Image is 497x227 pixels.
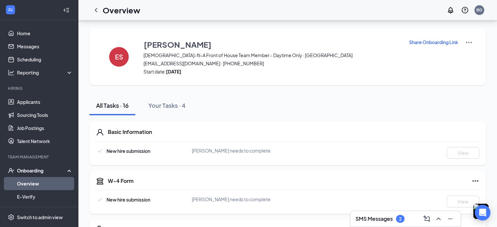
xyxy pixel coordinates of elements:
[8,86,72,91] div: Hiring
[423,215,431,223] svg: ComposeMessage
[447,147,479,159] button: View
[148,101,186,109] div: Your Tasks · 4
[472,177,479,185] svg: Ellipses
[107,148,150,154] span: New hire submission
[17,53,73,66] a: Scheduling
[399,216,402,222] div: 2
[447,6,455,14] svg: Notifications
[166,69,181,74] strong: [DATE]
[96,101,129,109] div: All Tasks · 16
[96,128,104,136] svg: User
[63,7,70,13] svg: Collapse
[8,69,14,76] svg: Analysis
[143,68,401,75] span: Start date:
[92,6,100,14] svg: ChevronLeft
[475,205,490,220] div: Open Intercom Messenger
[435,215,442,223] svg: ChevronUp
[143,39,401,50] button: [PERSON_NAME]
[17,190,73,203] a: E-Verify
[108,128,152,136] h5: Basic Information
[433,214,444,224] button: ChevronUp
[356,215,393,222] h3: SMS Messages
[8,154,72,160] div: Team Management
[17,69,73,76] div: Reporting
[17,167,67,174] div: Onboarding
[107,197,150,203] span: New hire submission
[96,177,104,185] svg: TaxGovernmentIcon
[115,55,123,59] h4: ES
[143,60,401,67] span: [EMAIL_ADDRESS][DOMAIN_NAME] · [PHONE_NUMBER]
[17,27,73,40] a: Home
[7,7,14,13] svg: WorkstreamLogo
[447,196,479,207] button: View
[446,215,454,223] svg: Minimize
[143,52,401,58] span: [DEMOGRAPHIC_DATA]-fil-A Front of House Team Member - Daytime Only · [GEOGRAPHIC_DATA]
[17,135,73,148] a: Talent Network
[476,7,482,13] div: BG
[409,39,458,46] button: Share Onboarding Link
[108,177,134,185] h5: W-4 Form
[17,122,73,135] a: Job Postings
[461,6,469,14] svg: QuestionInfo
[17,177,73,190] a: Overview
[17,95,73,108] a: Applicants
[409,39,458,45] p: Share Onboarding Link
[8,214,14,220] svg: Settings
[96,147,104,155] svg: Checkmark
[17,40,73,53] a: Messages
[17,214,63,220] div: Switch to admin view
[192,148,271,154] span: [PERSON_NAME] needs to complete
[8,167,14,174] svg: UserCheck
[96,196,104,203] svg: Checkmark
[422,214,432,224] button: ComposeMessage
[103,5,140,16] h1: Overview
[103,39,135,75] button: ES
[17,108,73,122] a: Sourcing Tools
[144,39,211,50] h3: [PERSON_NAME]
[445,214,456,224] button: Minimize
[465,39,473,46] img: More Actions
[192,196,271,202] span: [PERSON_NAME] needs to complete
[17,203,73,216] a: Onboarding Documents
